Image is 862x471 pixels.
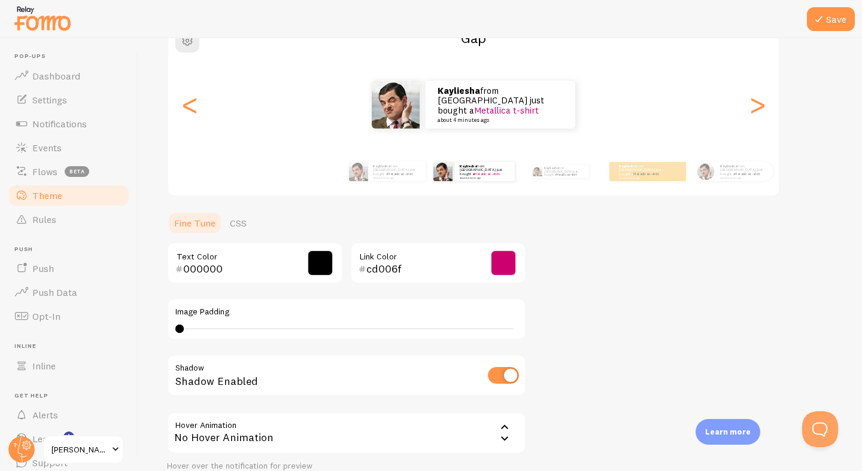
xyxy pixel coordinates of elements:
[63,432,74,442] svg: <p>Watch New Feature Tutorials!</p>
[43,435,124,464] a: [PERSON_NAME] Bouquets
[7,88,130,112] a: Settings
[544,165,584,178] p: from [GEOGRAPHIC_DATA] just bought a
[474,105,539,116] a: Metallica t-shirt
[14,342,130,350] span: Inline
[13,3,72,33] img: fomo-relay-logo-orange.svg
[372,81,420,129] img: Fomo
[7,183,130,207] a: Theme
[32,142,62,154] span: Events
[32,166,57,178] span: Flows
[32,262,54,274] span: Push
[734,172,760,176] a: Metallica t-shirt
[7,304,130,328] a: Opt-In
[619,176,666,179] small: about 4 minutes ago
[460,164,510,179] p: from [GEOGRAPHIC_DATA] just bought a
[7,403,130,427] a: Alerts
[720,164,768,179] p: from [GEOGRAPHIC_DATA] just bought a
[373,164,421,179] p: from [GEOGRAPHIC_DATA] just bought a
[167,412,526,454] div: No Hover Animation
[532,167,542,176] img: Fomo
[65,166,89,177] span: beta
[7,207,130,231] a: Rules
[167,354,526,398] div: Shadow Enabled
[750,62,764,148] div: Next slide
[705,426,751,438] p: Learn more
[7,160,130,183] a: Flows beta
[14,246,130,253] span: Push
[438,86,563,123] p: from [GEOGRAPHIC_DATA] just bought a
[167,211,223,235] a: Fine Tune
[223,211,254,235] a: CSS
[438,85,480,96] strong: Kayliesha
[696,419,760,445] div: Learn more
[7,354,130,378] a: Inline
[7,256,130,280] a: Push
[556,173,576,176] a: Metallica t-shirt
[175,307,518,317] label: Image Padding
[619,164,636,169] strong: Kayliesha
[544,166,559,170] strong: Kayliesha
[373,176,420,179] small: about 4 minutes ago
[32,118,87,130] span: Notifications
[349,162,368,181] img: Fomo
[32,433,57,445] span: Learn
[7,136,130,160] a: Events
[14,53,130,60] span: Pop-ups
[32,286,77,298] span: Push Data
[438,117,560,123] small: about 4 minutes ago
[168,29,779,47] h2: Gap
[802,411,838,447] iframe: Help Scout Beacon - Open
[7,427,130,451] a: Learn
[32,310,60,322] span: Opt-In
[32,213,56,225] span: Rules
[373,164,390,169] strong: Kayliesha
[7,112,130,136] a: Notifications
[51,442,108,457] span: [PERSON_NAME] Bouquets
[7,280,130,304] a: Push Data
[633,172,659,176] a: Metallica t-shirt
[460,176,509,179] small: about 4 minutes ago
[720,164,737,169] strong: Kayliesha
[32,94,67,106] span: Settings
[32,70,80,82] span: Dashboard
[720,176,767,179] small: about 4 minutes ago
[460,164,476,169] strong: Kayliesha
[7,64,130,88] a: Dashboard
[32,189,62,201] span: Theme
[619,164,667,179] p: from [GEOGRAPHIC_DATA] just bought a
[32,360,56,372] span: Inline
[433,162,453,181] img: Fomo
[183,62,197,148] div: Previous slide
[474,172,500,176] a: Metallica t-shirt
[697,163,714,180] img: Fomo
[387,172,413,176] a: Metallica t-shirt
[32,409,58,421] span: Alerts
[14,392,130,400] span: Get Help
